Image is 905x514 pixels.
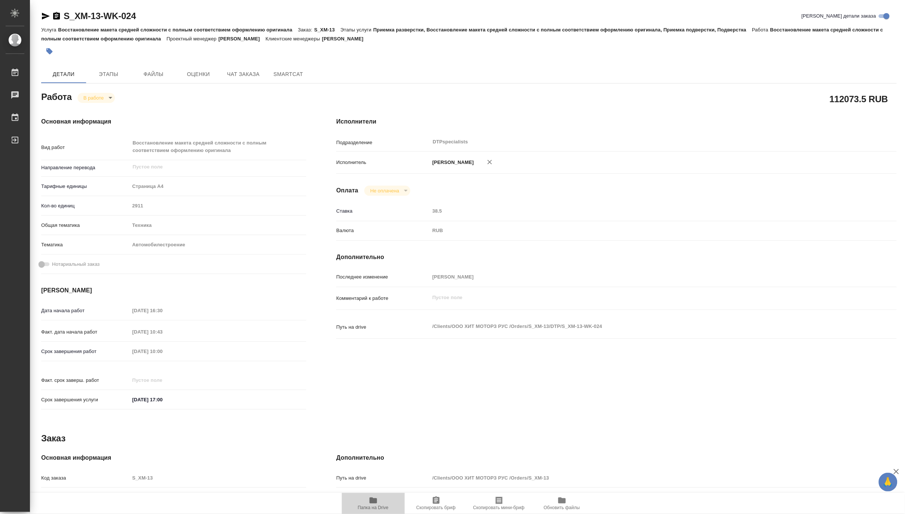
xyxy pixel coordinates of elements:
p: Факт. дата начала работ [41,328,130,336]
h2: Работа [41,89,72,103]
p: Этапы услуги [340,27,373,33]
span: Нотариальный заказ [52,261,100,268]
h4: [PERSON_NAME] [41,286,306,295]
p: Срок завершения работ [41,348,130,355]
p: Тарифные единицы [41,183,130,190]
p: Кол-во единиц [41,202,130,210]
input: Пустое поле [132,162,289,171]
button: Скопировать мини-бриф [468,493,531,514]
input: Пустое поле [130,200,306,211]
span: SmartCat [270,70,306,79]
button: Не оплачена [368,188,401,194]
p: [PERSON_NAME] [218,36,265,42]
button: Скопировать ссылку для ЯМессенджера [41,12,50,21]
p: Тематика [41,241,130,249]
input: Пустое поле [130,305,195,316]
p: Комментарий к работе [336,295,429,302]
div: Страница А4 [130,180,306,193]
h2: Заказ [41,432,66,444]
h4: Основная информация [41,453,306,462]
p: Заказ: [298,27,314,33]
h4: Дополнительно [336,253,897,262]
p: Приемка разверстки, Восстановление макета средней сложности с полным соответствием оформлению ори... [373,27,752,33]
button: Обновить файлы [531,493,593,514]
p: Услуга [41,27,58,33]
p: Код заказа [41,474,130,482]
p: Последнее изменение [336,273,429,281]
button: Удалить исполнителя [482,154,498,170]
button: Скопировать бриф [405,493,468,514]
span: Папка на Drive [358,505,389,510]
h2: 112073.5 RUB [830,92,888,105]
input: Пустое поле [130,326,195,337]
p: Направление перевода [41,164,130,171]
button: Папка на Drive [342,493,405,514]
p: Срок завершения услуги [41,396,130,404]
p: [PERSON_NAME] [430,159,474,166]
span: Детали [46,70,82,79]
input: Пустое поле [430,492,850,503]
span: Чат заказа [225,70,261,79]
p: Путь на drive [336,474,429,482]
p: Ставка [336,207,429,215]
p: S_XM-13 [314,27,340,33]
a: S_XM-13-WK-024 [64,11,136,21]
input: Пустое поле [130,472,306,483]
div: В работе [364,186,410,196]
div: Автомобилестроение [130,238,306,251]
button: В работе [81,95,106,101]
p: Восстановление макета средней сложности с полным соответствием оформлению оригинала [58,27,298,33]
p: Путь на drive [336,323,429,331]
p: Валюта [336,227,429,234]
input: Пустое поле [130,492,306,503]
p: [PERSON_NAME] [322,36,369,42]
p: Факт. срок заверш. работ [41,377,130,384]
input: ✎ Введи что-нибудь [130,394,195,405]
p: Вид работ [41,144,130,151]
p: Работа [752,27,771,33]
h4: Дополнительно [336,453,897,462]
span: Файлы [136,70,171,79]
span: Этапы [91,70,127,79]
p: Проектный менеджер [167,36,218,42]
input: Пустое поле [130,375,195,386]
h4: Оплата [336,186,358,195]
span: Обновить файлы [544,505,580,510]
p: Дата начала работ [41,307,130,314]
p: Общая тематика [41,222,130,229]
p: Исполнитель [336,159,429,166]
p: Подразделение [336,139,429,146]
input: Пустое поле [430,472,850,483]
div: В работе [78,93,115,103]
textarea: /Clients/ООО ХИТ МОТОРЗ РУС /Orders/S_XM-13/DTP/S_XM-13-WK-024 [430,320,850,333]
input: Пустое поле [430,271,850,282]
div: Техника [130,219,306,232]
span: Скопировать мини-бриф [473,505,525,510]
span: [PERSON_NAME] детали заказа [802,12,876,20]
button: Скопировать ссылку [52,12,61,21]
input: Пустое поле [430,206,850,216]
span: Скопировать бриф [416,505,456,510]
input: Пустое поле [130,346,195,357]
button: 🙏 [879,473,898,492]
p: Клиентские менеджеры [265,36,322,42]
span: 🙏 [882,474,895,490]
button: Добавить тэг [41,43,58,60]
h4: Исполнители [336,117,897,126]
div: RUB [430,224,850,237]
span: Оценки [180,70,216,79]
h4: Основная информация [41,117,306,126]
